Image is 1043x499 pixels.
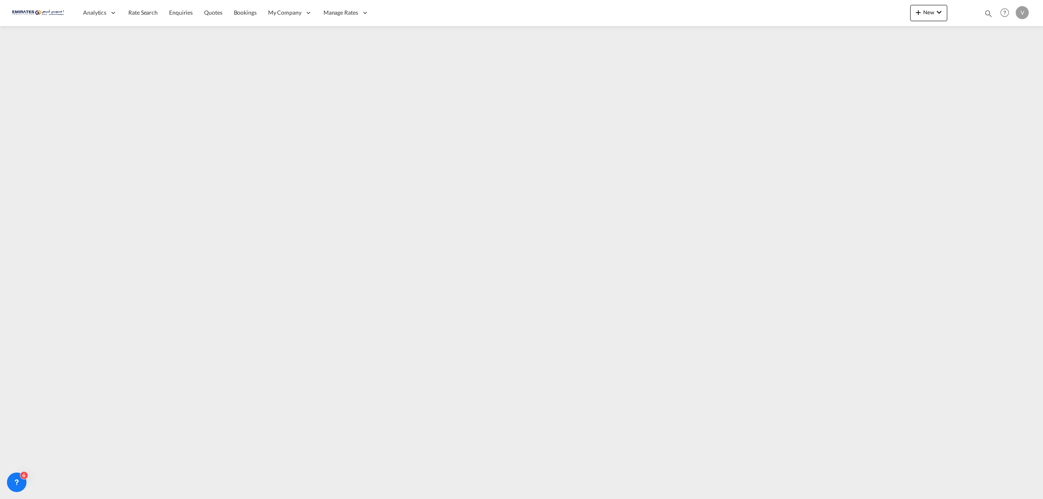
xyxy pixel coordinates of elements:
[169,9,193,16] span: Enquiries
[128,9,158,16] span: Rate Search
[234,9,257,16] span: Bookings
[1016,6,1029,19] div: V
[323,9,358,17] span: Manage Rates
[83,9,106,17] span: Analytics
[12,4,67,22] img: c67187802a5a11ec94275b5db69a26e6.png
[268,9,301,17] span: My Company
[998,6,1012,20] span: Help
[984,9,993,18] md-icon: icon-magnify
[913,7,923,17] md-icon: icon-plus 400-fg
[204,9,222,16] span: Quotes
[998,6,1016,20] div: Help
[934,7,944,17] md-icon: icon-chevron-down
[910,5,947,21] button: icon-plus 400-fgNewicon-chevron-down
[913,9,944,15] span: New
[984,9,993,21] div: icon-magnify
